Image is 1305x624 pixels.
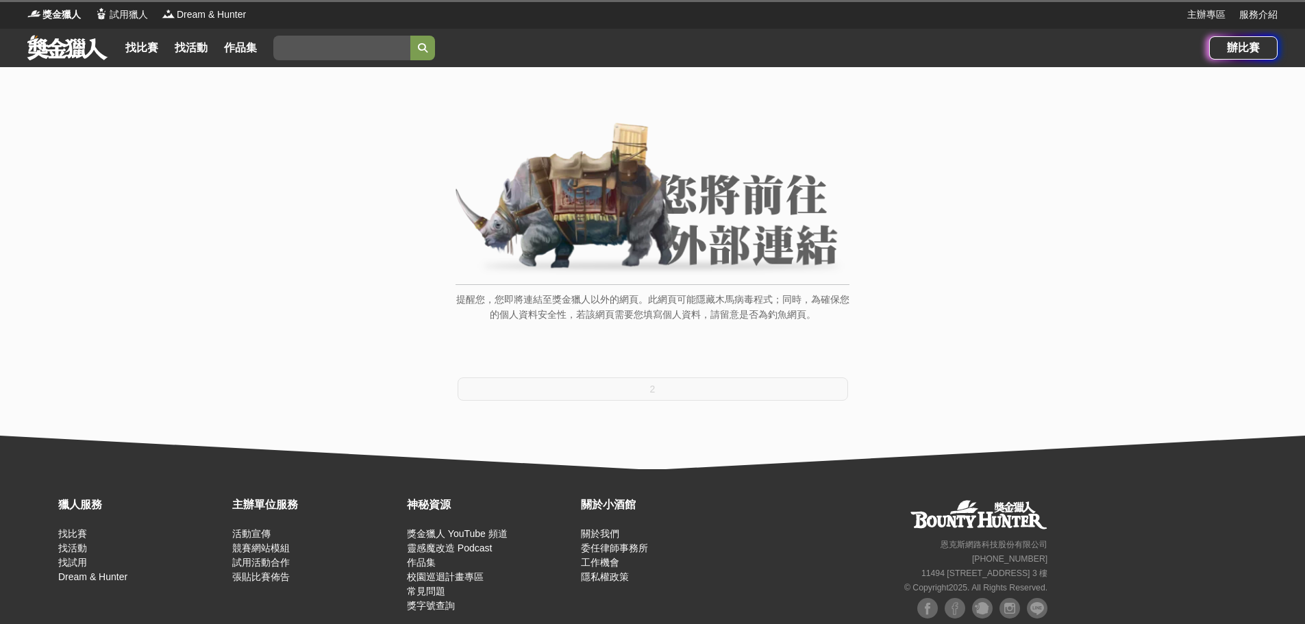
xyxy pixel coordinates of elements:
a: 辦比賽 [1209,36,1278,60]
div: 獵人服務 [58,497,225,513]
a: 作品集 [219,38,262,58]
a: 找試用 [58,557,87,568]
span: Dream & Hunter [177,8,246,22]
a: Dream & Hunter [58,571,127,582]
a: 關於我們 [581,528,619,539]
a: 常見問題 [407,586,445,597]
img: Plurk [972,598,993,619]
a: 競賽網站模組 [232,542,290,553]
a: 找比賽 [120,38,164,58]
a: 靈感魔改造 Podcast [407,542,492,553]
button: 2 [458,377,848,401]
a: 工作機會 [581,557,619,568]
a: 作品集 [407,557,436,568]
a: Logo獎金獵人 [27,8,81,22]
a: 找活動 [58,542,87,553]
a: LogoDream & Hunter [162,8,246,22]
a: 活動宣傳 [232,528,271,539]
a: 委任律師事務所 [581,542,648,553]
a: 獎字號查詢 [407,600,455,611]
small: © Copyright 2025 . All Rights Reserved. [904,583,1047,592]
a: 校園巡迴計畫專區 [407,571,484,582]
span: 獎金獵人 [42,8,81,22]
img: Logo [27,7,41,21]
img: Facebook [917,598,938,619]
span: 試用獵人 [110,8,148,22]
div: 神秘資源 [407,497,574,513]
a: 找活動 [169,38,213,58]
a: 找比賽 [58,528,87,539]
a: 隱私權政策 [581,571,629,582]
img: External Link Banner [456,123,849,277]
img: Logo [95,7,108,21]
div: 主辦單位服務 [232,497,399,513]
p: 提醒您，您即將連結至獎金獵人以外的網頁。此網頁可能隱藏木馬病毒程式；同時，為確保您的個人資料安全性，若該網頁需要您填寫個人資料，請留意是否為釣魚網頁。 [456,292,849,336]
small: 恩克斯網路科技股份有限公司 [941,540,1047,549]
a: 主辦專區 [1187,8,1226,22]
small: [PHONE_NUMBER] [972,554,1047,564]
img: Logo [162,7,175,21]
a: 試用活動合作 [232,557,290,568]
a: 張貼比賽佈告 [232,571,290,582]
a: 獎金獵人 YouTube 頻道 [407,528,508,539]
img: Instagram [999,598,1020,619]
small: 11494 [STREET_ADDRESS] 3 樓 [921,569,1047,578]
img: LINE [1027,598,1047,619]
a: Logo試用獵人 [95,8,148,22]
a: 服務介紹 [1239,8,1278,22]
img: Facebook [945,598,965,619]
div: 關於小酒館 [581,497,748,513]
